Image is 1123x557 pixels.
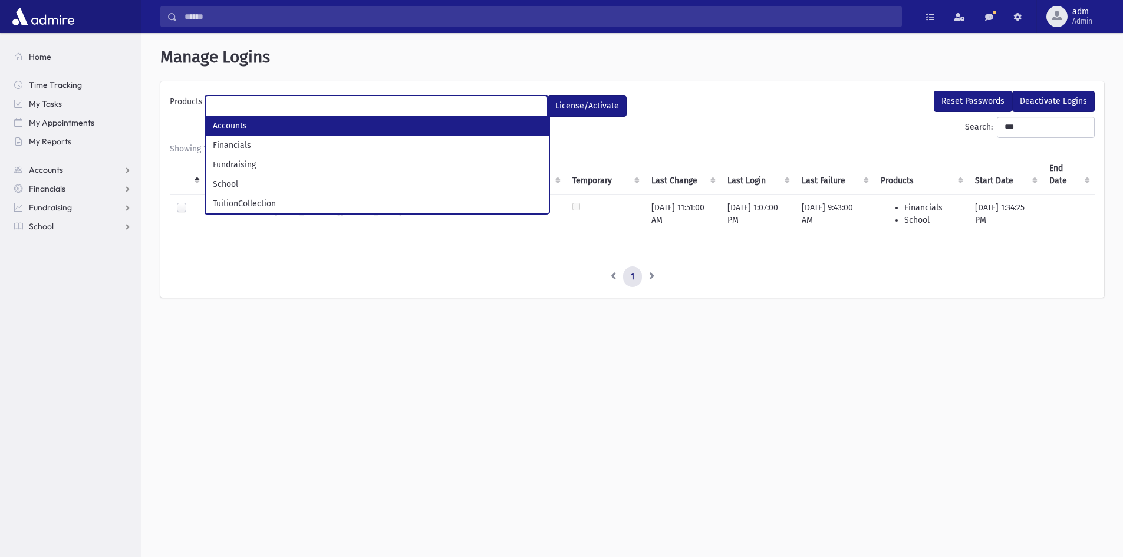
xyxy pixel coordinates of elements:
td: [DATE] 11:51:00 AM [644,194,720,243]
th: Last Login : activate to sort column ascending [720,155,795,195]
span: My Appointments [29,117,94,128]
li: Financials [206,136,549,155]
a: My Tasks [5,94,141,113]
input: Search: [997,117,1095,138]
label: Products [170,95,205,112]
th: : activate to sort column descending [170,155,205,195]
span: Time Tracking [29,80,82,90]
h1: Manage Logins [160,47,1104,67]
th: End Date : activate to sort column ascending [1042,155,1095,195]
span: Financials [29,183,65,194]
span: adm [1072,7,1092,17]
li: Accounts [206,116,549,136]
a: 1 [623,266,642,288]
label: Search: [965,117,1095,138]
a: Time Tracking [5,75,141,94]
span: Admin [1072,17,1092,26]
img: AdmirePro [9,5,77,28]
button: License/Activate [548,95,627,117]
th: Last Change : activate to sort column ascending [644,155,720,195]
a: Financials [5,179,141,198]
th: Last Failure : activate to sort column ascending [795,155,874,195]
a: Fundraising [5,198,141,217]
a: My Appointments [5,113,141,132]
span: My Reports [29,136,71,147]
input: Search [177,6,901,27]
th: Start Date : activate to sort column ascending [968,155,1043,195]
li: Financials [904,202,961,214]
button: Reset Passwords [934,91,1012,112]
li: School [904,214,961,226]
li: School [206,174,549,194]
a: School [5,217,141,236]
span: Home [29,51,51,62]
td: [DATE] 1:07:00 PM [720,194,795,243]
th: Products : activate to sort column ascending [874,155,968,195]
li: Fundraising [206,155,549,174]
li: TuitionCollection [206,194,549,213]
span: Accounts [29,164,63,175]
th: Temporary : activate to sort column ascending [565,155,644,195]
td: dweiss [205,194,258,243]
span: School [29,221,54,232]
td: [DATE] 1:34:25 PM [968,194,1043,243]
td: [DATE] 9:43:00 AM [795,194,874,243]
div: Showing 1 to 1 of 1 entries (filtered from 13 total entries) [170,143,1095,155]
a: Home [5,47,141,66]
span: Fundraising [29,202,72,213]
a: My Reports [5,132,141,151]
span: My Tasks [29,98,62,109]
a: Accounts [5,160,141,179]
button: Deactivate Logins [1012,91,1095,112]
